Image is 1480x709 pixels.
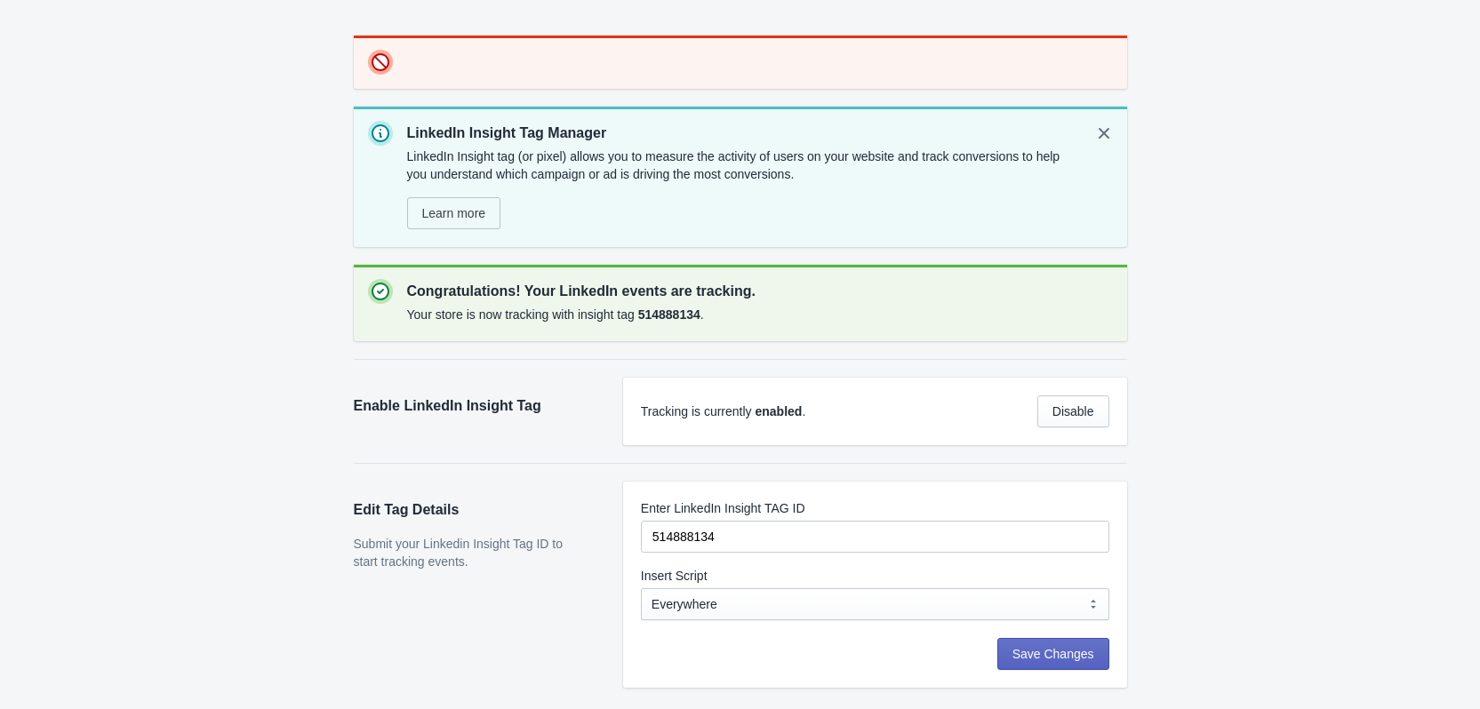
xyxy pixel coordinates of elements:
span: enabled [755,404,802,418]
h2: Enable LinkedIn Insight Tag [354,395,588,417]
button: Dismiss notification [1088,117,1120,149]
span: Learn more [422,206,486,220]
span: Disable [1052,404,1094,418]
a: Learn more [407,197,501,229]
p: Submit your Linkedin Insight Tag ID to start tracking events. [354,535,588,570]
button: Disable [1037,395,1109,427]
button: Save Changes [997,638,1109,670]
label: Enter LinkedIn Insight TAG ID [641,499,805,517]
div: Your store is now tracking with insight tag . [407,302,1113,327]
label: Insert Script [641,567,708,585]
div: Tracking is currently . [641,402,1023,420]
p: Congratulations! Your LinkedIn events are tracking. [407,281,1113,302]
h2: Edit Tag Details [354,499,588,521]
p: LinkedIn Insight Tag Manager [407,123,1077,144]
p: LinkedIn Insight tag (or pixel) allows you to measure the activity of users on your website and t... [407,147,1077,183]
span: Save Changes [1012,647,1094,661]
b: 514888134 [638,307,700,322]
input: 514888134 [641,521,1109,553]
